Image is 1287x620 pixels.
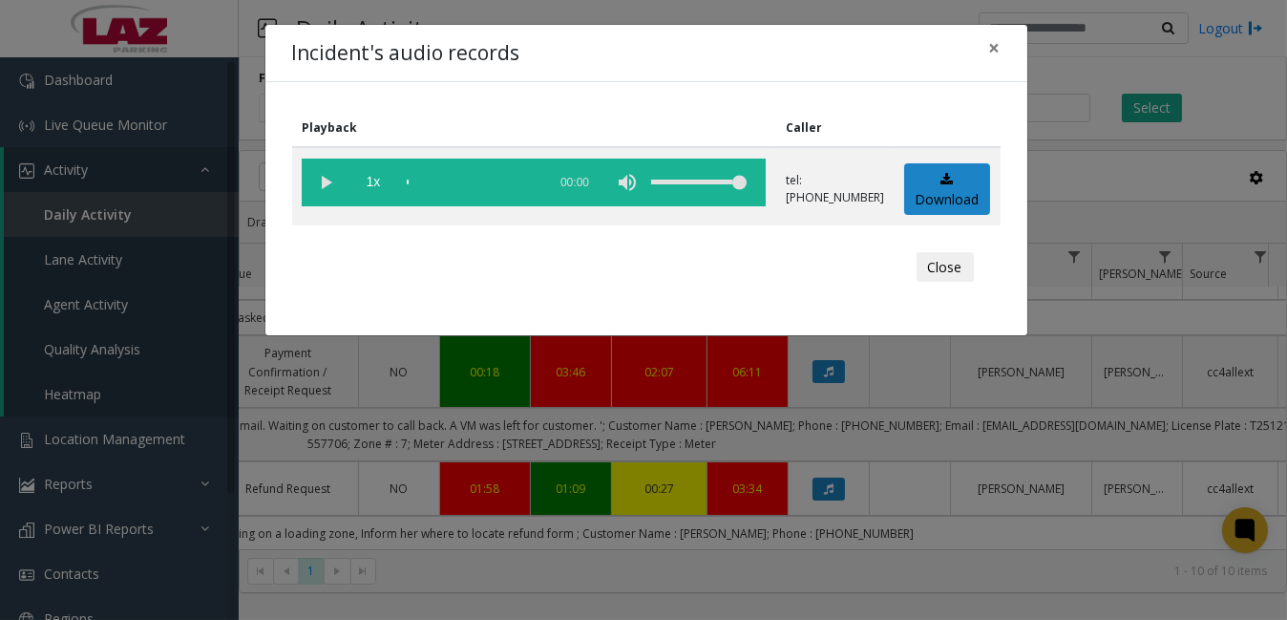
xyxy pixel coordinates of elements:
[651,159,747,206] div: volume level
[989,34,1001,61] span: ×
[776,109,895,147] th: Caller
[292,38,520,69] h4: Incident's audio records
[976,25,1014,72] button: Close
[904,163,990,216] a: Download
[786,172,884,206] p: tel:[PHONE_NUMBER]
[292,109,776,147] th: Playback
[917,252,974,283] button: Close
[407,159,537,206] div: scrub bar
[349,159,397,206] span: playback speed button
